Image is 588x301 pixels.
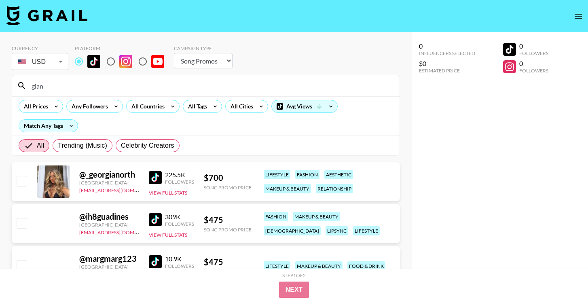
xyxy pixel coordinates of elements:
span: Trending (Music) [58,141,107,150]
span: All [37,141,44,150]
div: lifestyle [353,226,380,235]
input: Search by User Name [27,79,395,92]
div: 0 [419,42,475,50]
img: TikTok [149,171,162,184]
div: makeup & beauty [264,184,311,193]
div: fashion [295,170,319,179]
div: makeup & beauty [293,212,340,221]
div: relationship [316,184,353,193]
div: Influencers Selected [419,50,475,56]
div: Followers [519,50,548,56]
div: makeup & beauty [295,261,343,271]
div: lipsync [326,226,348,235]
div: Song Promo Price [204,227,252,233]
div: [GEOGRAPHIC_DATA] [79,180,139,186]
div: $0 [419,59,475,68]
div: aesthetic [324,170,353,179]
div: @ _georgianorth [79,170,139,180]
div: fashion [264,212,288,221]
div: Estimated Price [419,68,475,74]
a: [EMAIL_ADDRESS][DOMAIN_NAME] [79,186,161,193]
img: TikTok [87,55,100,68]
div: Followers [165,221,194,227]
button: open drawer [570,8,586,24]
div: USD [13,55,67,69]
div: 0 [519,59,548,68]
div: [DEMOGRAPHIC_DATA] [264,226,321,235]
div: Currency [12,45,68,51]
div: All Tags [183,100,209,112]
span: Celebrity Creators [121,141,174,150]
div: Song Promo Price [204,184,252,191]
div: lifestyle [264,170,290,179]
div: All Cities [226,100,255,112]
div: $ 700 [204,173,252,183]
div: All Prices [19,100,50,112]
div: $ 475 [204,257,252,267]
div: Campaign Type [174,45,233,51]
img: TikTok [149,213,162,226]
img: YouTube [151,55,164,68]
div: [GEOGRAPHIC_DATA] [79,264,139,270]
a: [EMAIL_ADDRESS][DOMAIN_NAME] [79,228,161,235]
div: $ 475 [204,215,252,225]
div: @ margmarg123 [79,254,139,264]
div: Match Any Tags [19,120,78,132]
div: 0 [519,42,548,50]
div: @ ih8guadines [79,212,139,222]
div: Followers [165,263,194,269]
div: 309K [165,213,194,221]
img: Instagram [119,55,132,68]
div: All Countries [127,100,166,112]
div: 10.9K [165,255,194,263]
div: lifestyle [264,261,290,271]
div: Avg Views [272,100,337,112]
img: Grail Talent [6,6,87,25]
div: 225.5K [165,171,194,179]
div: Any Followers [67,100,110,112]
div: Followers [165,179,194,185]
button: View Full Stats [149,190,187,196]
button: Next [279,282,309,298]
div: [GEOGRAPHIC_DATA] [79,222,139,228]
div: Platform [75,45,171,51]
button: View Full Stats [149,232,187,238]
div: Step 1 of 2 [282,272,306,278]
img: TikTok [149,255,162,268]
div: Followers [519,68,548,74]
div: food & drink [347,261,385,271]
iframe: Drift Widget Chat Controller [548,261,578,291]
